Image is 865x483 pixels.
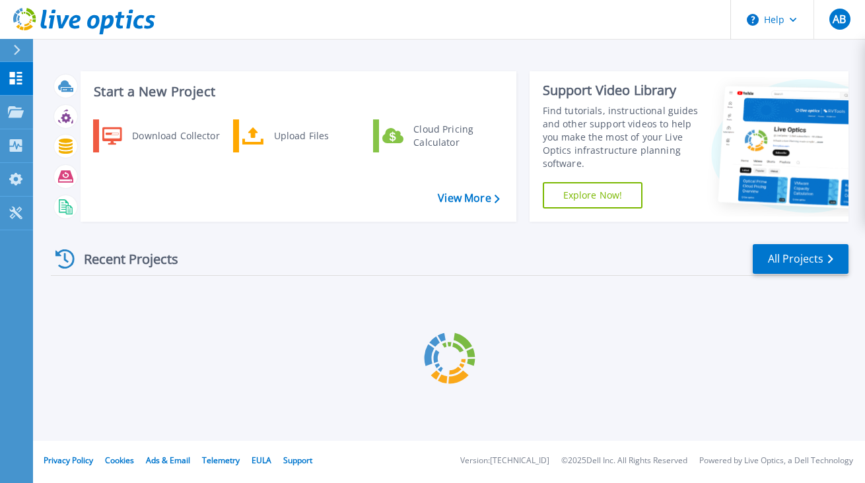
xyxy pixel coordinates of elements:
[753,244,848,274] a: All Projects
[252,455,271,466] a: EULA
[460,457,549,465] li: Version: [TECHNICAL_ID]
[438,192,499,205] a: View More
[93,119,228,152] a: Download Collector
[125,123,225,149] div: Download Collector
[44,455,93,466] a: Privacy Policy
[283,455,312,466] a: Support
[543,182,643,209] a: Explore Now!
[833,14,846,24] span: AB
[267,123,365,149] div: Upload Files
[373,119,508,152] a: Cloud Pricing Calculator
[561,457,687,465] li: © 2025 Dell Inc. All Rights Reserved
[51,243,196,275] div: Recent Projects
[94,84,499,99] h3: Start a New Project
[407,123,504,149] div: Cloud Pricing Calculator
[543,82,701,99] div: Support Video Library
[699,457,853,465] li: Powered by Live Optics, a Dell Technology
[233,119,368,152] a: Upload Files
[146,455,190,466] a: Ads & Email
[543,104,701,170] div: Find tutorials, instructional guides and other support videos to help you make the most of your L...
[202,455,240,466] a: Telemetry
[105,455,134,466] a: Cookies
